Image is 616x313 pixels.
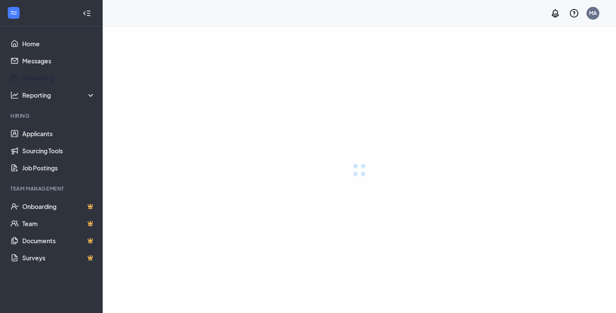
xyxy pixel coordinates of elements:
[22,249,95,266] a: SurveysCrown
[569,8,579,18] svg: QuestionInfo
[83,9,91,18] svg: Collapse
[22,125,95,142] a: Applicants
[589,9,597,17] div: MA
[10,112,94,119] div: Hiring
[22,159,95,176] a: Job Postings
[9,9,18,17] svg: WorkstreamLogo
[22,232,95,249] a: DocumentsCrown
[22,198,95,215] a: OnboardingCrown
[22,52,95,69] a: Messages
[10,91,19,99] svg: Analysis
[22,35,95,52] a: Home
[550,8,560,18] svg: Notifications
[22,69,95,86] a: Scheduling
[22,91,96,99] div: Reporting
[22,142,95,159] a: Sourcing Tools
[10,185,94,192] div: Team Management
[22,215,95,232] a: TeamCrown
